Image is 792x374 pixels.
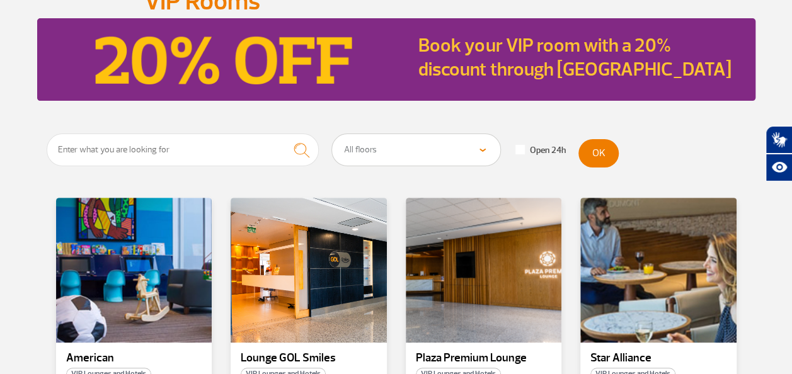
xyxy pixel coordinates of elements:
[37,18,411,101] img: Book your VIP room with a 20% discount through GaleON
[766,154,792,181] button: Abrir recursos assistivos.
[47,133,319,166] input: Enter what you are looking for
[766,126,792,181] div: Plugin de acessibilidade da Hand Talk.
[241,352,377,365] p: Lounge GOL Smiles
[766,126,792,154] button: Abrir tradutor de língua de sinais.
[66,352,202,365] p: American
[515,145,566,156] label: Open 24h
[418,33,731,81] a: Book your VIP room with a 20% discount through [GEOGRAPHIC_DATA]
[578,139,619,167] button: OK
[590,352,726,365] p: Star Alliance
[416,352,552,365] p: Plaza Premium Lounge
